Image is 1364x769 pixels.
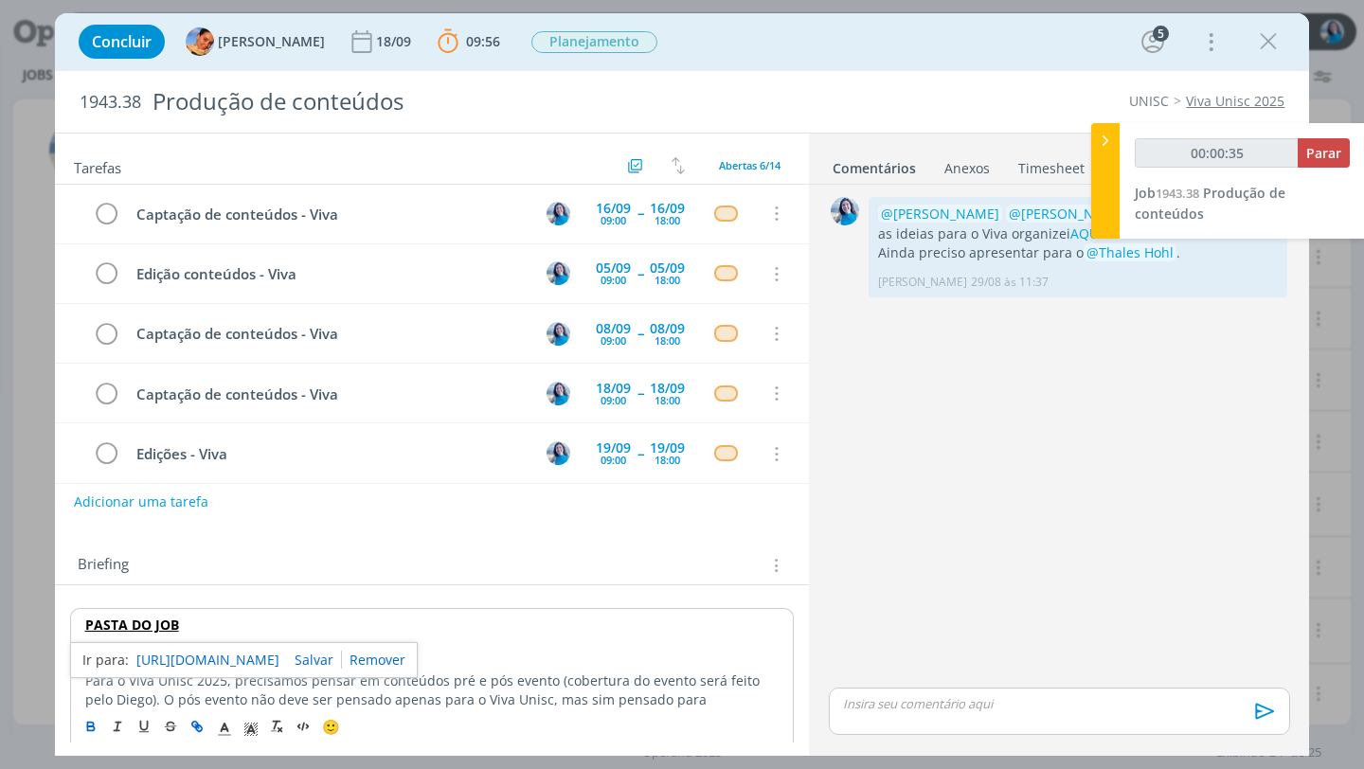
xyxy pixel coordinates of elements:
a: Job1943.38Produção de conteúdos [1135,184,1285,223]
div: 19/09 [650,441,685,455]
p: , as ideias para o Viva organizei nesse Miro. [878,205,1278,243]
div: 18:00 [655,215,680,225]
img: E [547,441,570,465]
span: Parar [1306,144,1341,162]
div: 18:00 [655,275,680,285]
span: Cor de Fundo [238,714,264,737]
button: Parar [1298,138,1350,168]
div: 18/09 [596,382,631,395]
img: E [547,322,570,346]
span: 1943.38 [1156,185,1199,202]
img: E [547,382,570,405]
button: E [544,199,572,227]
div: Edições - Viva [129,442,529,466]
div: 09:00 [601,455,626,465]
span: -- [637,206,643,220]
div: 5 [1153,26,1169,42]
span: 09:56 [466,32,500,50]
span: Planejamento [531,31,657,53]
div: 05/09 [596,261,631,275]
button: Concluir [79,25,165,59]
p: Ainda preciso apresentar para o . [878,243,1278,262]
div: Captação de conteúdos - Viva [129,383,529,406]
p: Para o Viva Unisc 2025, precisamos pensar em conteúdos pré e pós evento (cobertura do evento será... [85,671,780,747]
span: -- [637,386,643,400]
div: 05/09 [650,261,685,275]
button: 5 [1138,27,1168,57]
span: Briefing [78,553,129,578]
div: Edição conteúdos - Viva [129,262,529,286]
button: E [544,319,572,348]
div: Anexos [944,159,990,178]
span: Produção de conteúdos [1135,184,1285,223]
div: 08/09 [596,322,631,335]
button: Planejamento [530,30,658,54]
div: 18:00 [655,395,680,405]
span: 🙂 [322,716,340,735]
img: arrow-down-up.svg [672,157,685,174]
button: E [544,379,572,407]
button: L[PERSON_NAME] [186,27,325,56]
div: dialog [55,13,1310,756]
span: 29/08 às 11:37 [971,274,1049,291]
div: 18/09 [376,35,415,48]
a: UNISC [1129,92,1169,110]
div: 16/09 [650,202,685,215]
div: Produção de conteúdos [145,79,775,125]
div: 08/09 [650,322,685,335]
div: 09:00 [601,395,626,405]
button: E [544,259,572,288]
span: -- [637,267,643,280]
span: Abertas 6/14 [719,158,781,172]
span: Cor do Texto [211,714,238,737]
div: 19/09 [596,441,631,455]
button: E [544,439,572,468]
img: E [547,202,570,225]
img: E [831,197,859,225]
span: @Thales Hohl [1086,243,1174,261]
p: [PERSON_NAME] [878,274,967,291]
span: 1943.38 [80,92,141,113]
div: 16/09 [596,202,631,215]
a: Viva Unisc 2025 [1186,92,1284,110]
div: Captação de conteúdos - Viva [129,203,529,226]
span: Concluir [92,34,152,49]
div: 09:00 [601,215,626,225]
img: E [547,261,570,285]
span: -- [637,327,643,340]
div: Captação de conteúdos - Viva [129,322,529,346]
button: 09:56 [433,27,505,57]
div: 09:00 [601,335,626,346]
span: @[PERSON_NAME] [1009,205,1127,223]
a: PASTA DO JOB [85,616,179,634]
a: Timesheet [1017,151,1086,178]
span: -- [637,447,643,460]
span: @[PERSON_NAME] [881,205,999,223]
a: [URL][DOMAIN_NAME] [136,648,279,672]
div: 18:00 [655,335,680,346]
span: Tarefas [74,154,121,177]
a: AQUI [1070,224,1103,242]
span: [PERSON_NAME] [218,35,325,48]
div: 18:00 [655,455,680,465]
div: 09:00 [601,275,626,285]
button: 🙂 [317,714,344,737]
div: 18/09 [650,382,685,395]
button: Adicionar uma tarefa [73,485,209,519]
img: L [186,27,214,56]
a: Comentários [832,151,917,178]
